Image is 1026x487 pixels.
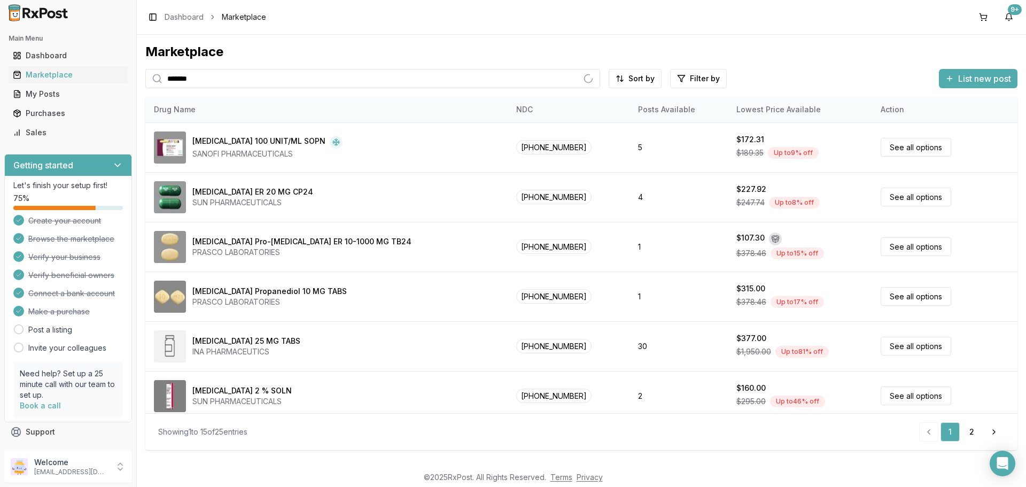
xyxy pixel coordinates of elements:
a: See all options [881,188,951,206]
button: Sort by [609,69,662,88]
span: $1,950.00 [736,346,771,357]
img: User avatar [11,458,28,475]
div: INA PHARMACEUTICS [192,346,300,357]
img: Dapagliflozin Pro-metFORMIN ER 10-1000 MG TB24 [154,231,186,263]
a: Marketplace [9,65,128,84]
a: Privacy [577,473,603,482]
span: 75 % [13,193,29,204]
span: Connect a bank account [28,288,115,299]
span: Sort by [628,73,655,84]
a: Dashboard [9,46,128,65]
div: PRASCO LABORATORIES [192,297,347,307]
td: 4 [629,172,727,222]
img: Dapagliflozin Propanediol 10 MG TABS [154,281,186,313]
a: 1 [941,422,960,442]
div: Up to 46 % off [770,396,825,407]
div: $160.00 [736,383,766,393]
img: Admelog SoloStar 100 UNIT/ML SOPN [154,132,186,164]
th: NDC [508,97,629,122]
div: Dashboard [13,50,123,61]
p: Need help? Set up a 25 minute call with our team to set up. [20,368,116,400]
button: Sales [4,124,132,141]
p: Let's finish your setup first! [13,180,123,191]
button: Support [4,422,132,442]
div: SANOFI PHARMACEUTICALS [192,149,343,159]
button: 9+ [1000,9,1017,26]
td: 30 [629,321,727,371]
a: Book a call [20,401,61,410]
span: $295.00 [736,396,766,407]
button: Marketplace [4,66,132,83]
span: [PHONE_NUMBER] [516,140,592,154]
div: [MEDICAL_DATA] 25 MG TABS [192,336,300,346]
td: 2 [629,371,727,421]
th: Drug Name [145,97,508,122]
th: Posts Available [629,97,727,122]
h2: Main Menu [9,34,128,43]
th: Lowest Price Available [728,97,872,122]
span: Filter by [690,73,720,84]
a: List new post [939,74,1017,85]
span: [PHONE_NUMBER] [516,339,592,353]
span: $378.46 [736,248,766,259]
a: Invite your colleagues [28,343,106,353]
div: Up to 8 % off [769,197,820,208]
a: Go to next page [983,422,1005,442]
a: Post a listing [28,324,72,335]
div: Up to 17 % off [771,296,824,308]
div: SUN PHARMACEUTICALS [192,197,313,208]
a: See all options [881,237,951,256]
button: List new post [939,69,1017,88]
th: Action [872,97,1017,122]
div: Up to 15 % off [771,248,824,259]
div: Marketplace [145,43,1017,60]
span: $247.74 [736,197,765,208]
span: [PHONE_NUMBER] [516,239,592,254]
a: Purchases [9,104,128,123]
span: $189.35 [736,148,764,158]
span: Feedback [26,446,62,457]
a: 2 [962,422,981,442]
td: 1 [629,222,727,272]
a: See all options [881,337,951,355]
div: Up to 81 % off [775,346,829,358]
span: Marketplace [222,12,266,22]
div: $107.30 [736,233,765,245]
a: Sales [9,123,128,142]
img: Carvedilol Phosphate ER 20 MG CP24 [154,181,186,213]
p: [EMAIL_ADDRESS][DOMAIN_NAME] [34,468,108,476]
a: Dashboard [165,12,204,22]
div: 9+ [1008,4,1022,15]
span: $378.46 [736,297,766,307]
span: Create your account [28,215,101,226]
a: See all options [881,386,951,405]
button: Filter by [670,69,727,88]
div: Showing 1 to 15 of 25 entries [158,427,247,437]
div: Open Intercom Messenger [990,451,1015,476]
div: PRASCO LABORATORIES [192,247,411,258]
span: Make a purchase [28,306,90,317]
nav: breadcrumb [165,12,266,22]
div: $227.92 [736,184,766,195]
td: 1 [629,272,727,321]
div: Sales [13,127,123,138]
span: [PHONE_NUMBER] [516,389,592,403]
span: [PHONE_NUMBER] [516,190,592,204]
div: [MEDICAL_DATA] 100 UNIT/ML SOPN [192,136,325,149]
div: Purchases [13,108,123,119]
div: Up to 9 % off [768,147,819,159]
div: SUN PHARMACEUTICALS [192,396,292,407]
h3: Getting started [13,159,73,172]
img: Diclofenac Potassium 25 MG TABS [154,330,186,362]
div: Marketplace [13,69,123,80]
a: My Posts [9,84,128,104]
span: Browse the marketplace [28,234,114,244]
div: My Posts [13,89,123,99]
a: See all options [881,138,951,157]
nav: pagination [919,422,1005,442]
div: [MEDICAL_DATA] 2 % SOLN [192,385,292,396]
button: Purchases [4,105,132,122]
p: Welcome [34,457,108,468]
img: RxPost Logo [4,4,73,21]
button: Feedback [4,442,132,461]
